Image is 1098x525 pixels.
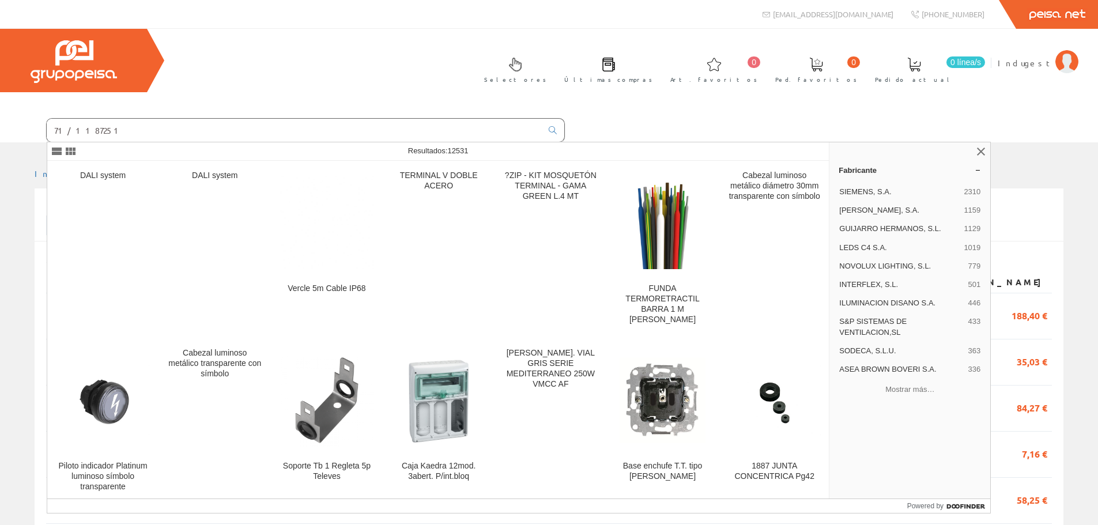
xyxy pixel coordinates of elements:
[393,354,485,447] img: Caja Kaedra 12mod. 3abert. P/int.bloq
[839,243,959,253] span: LEDS C4 S.A.
[564,74,652,85] span: Últimas compras
[775,74,857,85] span: Ped. favoritos
[964,243,980,253] span: 1019
[728,171,821,202] div: Cabezal luminoso metálico diámetro 30mm transparente con símbolo
[484,74,546,85] span: Selectores
[607,339,718,505] a: Base enchufe T.T. tipo frances Base enchufe T.T. tipo [PERSON_NAME]
[271,161,382,338] a: Vercle 5m Cable IP68 Vercle 5m Cable IP68
[47,339,159,505] a: Piloto indicador Platinum luminoso símbolo transparente Piloto indicador Platinum luminoso símbol...
[56,461,149,492] div: Piloto indicador Platinum luminoso símbolo transparente
[839,316,963,337] span: S&P SISTEMAS DE VENTILACION,SL
[280,354,373,447] img: Soporte Tb 1 Regleta 5p Televes
[834,380,986,399] button: Mostrar más…
[159,339,270,505] a: Cabezal luminoso metálico transparente con símbolo
[553,48,658,90] a: Últimas compras
[907,499,991,513] a: Powered by
[670,74,757,85] span: Art. favoritos
[728,461,821,482] div: 1887 JUNTA CONCENTRICA Pg42
[47,161,159,338] a: DALI system
[607,161,718,338] a: FUNDA TERMORETRACTIL BARRA 1 M MARRON FUNDA TERMORETRACTIL BARRA 1 M [PERSON_NAME]
[839,280,963,290] span: INTERFLEX, S.L.
[280,176,373,269] img: Vercle 5m Cable IP68
[839,205,959,216] span: [PERSON_NAME], S.A.
[168,171,261,181] div: DALI system
[922,9,984,19] span: [PHONE_NUMBER]
[839,346,963,356] span: SODECA, S.L.U.
[968,280,981,290] span: 501
[271,339,382,505] a: Soporte Tb 1 Regleta 5p Televes Soporte Tb 1 Regleta 5p Televes
[408,146,469,155] span: Resultados:
[35,168,84,179] a: Inicio
[998,48,1078,59] a: Indugest
[946,56,985,68] span: 0 línea/s
[829,161,990,179] a: Fabricante
[473,48,552,90] a: Selectores
[46,252,147,269] label: Mostrar
[616,284,709,325] div: FUNDA TERMORETRACTIL BARRA 1 M [PERSON_NAME]
[46,252,1052,272] div: de 79
[393,461,485,482] div: Caja Kaedra 12mod. 3abert. P/int.bloq
[56,365,149,435] img: Piloto indicador Platinum luminoso símbolo transparente
[773,9,893,19] span: [EMAIL_ADDRESS][DOMAIN_NAME]
[46,272,138,293] th: Número
[168,348,261,379] div: Cabezal luminoso metálico transparente con símbolo
[968,364,981,375] span: 336
[616,354,709,447] img: Base enchufe T.T. tipo frances
[1017,351,1047,371] span: 35,03 €
[1017,397,1047,417] span: 84,27 €
[998,57,1050,69] span: Indugest
[504,348,597,390] div: [PERSON_NAME]. VIAL GRIS SERIE MEDITERRANEO 250W VMCC AF
[280,284,373,294] div: Vercle 5m Cable IP68
[56,171,149,181] div: DALI system
[964,187,980,197] span: 2310
[1012,305,1047,324] span: 188,40 €
[447,146,468,155] span: 12531
[616,176,709,269] img: FUNDA TERMORETRACTIL BARRA 1 M MARRON
[875,74,953,85] span: Pedido actual
[839,187,959,197] span: SIEMENS, S.A.
[968,316,981,337] span: 433
[964,205,980,216] span: 1159
[728,365,821,435] img: 1887 JUNTA CONCENTRICA Pg42
[47,119,542,142] input: Buscar ...
[839,261,963,271] span: NOVOLUX LIGHTING, S.L.
[719,161,830,338] a: Cabezal luminoso metálico diámetro 30mm transparente con símbolo
[159,161,270,338] a: DALI system
[1017,489,1047,509] span: 58,25 €
[968,261,981,271] span: 779
[839,224,959,234] span: GUIJARRO HERMANOS, S.L.
[383,161,495,338] a: TERMINAL V DOBLE ACERO
[968,298,981,308] span: 446
[968,346,981,356] span: 363
[393,171,485,191] div: TERMINAL V DOBLE ACERO
[504,171,597,202] div: ?ZIP - KIT MOSQUETÓN TERMINAL - GAMA GREEN L.4 MT
[839,364,963,375] span: ASEA BROWN BOVERI S.A.
[964,224,980,234] span: 1129
[907,501,944,511] span: Powered by
[495,339,606,505] a: [PERSON_NAME]. VIAL GRIS SERIE MEDITERRANEO 250W VMCC AF
[847,56,860,68] span: 0
[383,339,495,505] a: Caja Kaedra 12mod. 3abert. P/int.bloq Caja Kaedra 12mod. 3abert. P/int.bloq
[495,161,606,338] a: ?ZIP - KIT MOSQUETÓN TERMINAL - GAMA GREEN L.4 MT
[839,298,963,308] span: ILUMINACION DISANO S.A.
[719,339,830,505] a: 1887 JUNTA CONCENTRICA Pg42 1887 JUNTA CONCENTRICA Pg42
[748,56,760,68] span: 0
[1022,443,1047,463] span: 7,16 €
[46,216,669,235] input: Introduzca parte o toda la referencia1, referencia2, número, fecha(dd/mm/yy) o rango de fechas(dd...
[31,40,117,83] img: Grupo Peisa
[46,201,210,215] span: Listado mis albaranes
[280,461,373,482] div: Soporte Tb 1 Regleta 5p Televes
[616,461,709,482] div: Base enchufe T.T. tipo [PERSON_NAME]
